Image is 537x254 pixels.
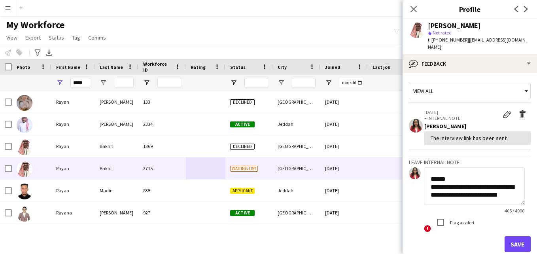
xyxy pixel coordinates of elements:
div: Madin [95,180,138,201]
div: [DATE] [320,180,368,201]
button: Open Filter Menu [325,79,332,86]
span: Active [230,210,255,216]
input: Joined Filter Input [339,78,363,87]
input: City Filter Input [292,78,316,87]
div: Rayan [51,135,95,157]
img: Rayana Salim [17,206,32,222]
button: Open Filter Menu [143,79,150,86]
span: Comms [88,34,106,41]
img: Rayan abdullah [17,117,32,133]
img: Rayan Bakhit [17,161,32,177]
div: 2334 [138,113,186,135]
div: Rayan [51,180,95,201]
h3: Leave internal note [409,159,531,166]
div: [PERSON_NAME] [424,123,531,130]
span: Active [230,121,255,127]
a: View [3,32,21,43]
div: [GEOGRAPHIC_DATA] [273,91,320,113]
p: [DATE] [424,109,499,115]
span: ! [424,225,431,232]
span: Last job [372,64,390,70]
div: [PERSON_NAME] [428,22,481,29]
span: Status [49,34,64,41]
span: City [278,64,287,70]
a: Export [22,32,44,43]
input: First Name Filter Input [70,78,90,87]
div: [DATE] [320,113,368,135]
a: Tag [69,32,83,43]
div: [PERSON_NAME] [95,113,138,135]
div: [PERSON_NAME] [95,202,138,224]
p: – INTERNAL NOTE [424,115,499,121]
app-action-btn: Advanced filters [33,48,42,57]
div: 835 [138,180,186,201]
div: Rayana [51,202,95,224]
span: Workforce ID [143,61,172,73]
div: [GEOGRAPHIC_DATA] [273,157,320,179]
div: [DATE] [320,91,368,113]
img: Rayan Madin [17,184,32,199]
button: Open Filter Menu [230,79,237,86]
span: View all [413,87,433,95]
span: Last Name [100,64,123,70]
span: Waiting list [230,166,258,172]
div: Bakhit [95,157,138,179]
div: Jeddah [273,180,320,201]
div: Feedback [403,54,537,73]
span: Declined [230,99,255,105]
input: Workforce ID Filter Input [157,78,181,87]
span: Photo [17,64,30,70]
span: 405 / 4000 [498,208,531,214]
button: Open Filter Menu [278,79,285,86]
span: | [EMAIL_ADDRESS][DOMAIN_NAME] [428,37,528,50]
span: t. [PHONE_NUMBER] [428,37,469,43]
h3: Profile [403,4,537,14]
span: Not rated [433,30,452,36]
span: Applicant [230,188,255,194]
input: Last Name Filter Input [114,78,134,87]
span: My Workforce [6,19,64,31]
div: [DATE] [320,157,368,179]
div: 927 [138,202,186,224]
div: 2715 [138,157,186,179]
app-action-btn: Export XLSX [44,48,54,57]
div: The interview link has been sent [431,135,524,142]
button: Open Filter Menu [100,79,107,86]
div: [GEOGRAPHIC_DATA] [273,135,320,157]
button: Open Filter Menu [56,79,63,86]
span: Export [25,34,41,41]
a: Status [45,32,67,43]
img: Rayan Bakhit [17,139,32,155]
label: Flag as alert [448,220,475,226]
span: Tag [72,34,80,41]
span: Status [230,64,246,70]
input: Status Filter Input [244,78,268,87]
span: Rating [191,64,206,70]
span: View [6,34,17,41]
div: Bakhit [95,135,138,157]
div: 133 [138,91,186,113]
div: Rayan [51,157,95,179]
div: [DATE] [320,135,368,157]
div: [PERSON_NAME] [95,91,138,113]
button: Save [505,236,531,252]
div: Rayan [51,113,95,135]
div: [DATE] [320,202,368,224]
div: Jeddah [273,113,320,135]
div: [GEOGRAPHIC_DATA] [273,202,320,224]
span: Declined [230,144,255,150]
span: First Name [56,64,80,70]
div: 1369 [138,135,186,157]
a: Comms [85,32,109,43]
img: Rayan Abdul Halim [17,95,32,111]
span: Joined [325,64,340,70]
div: Rayan [51,91,95,113]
